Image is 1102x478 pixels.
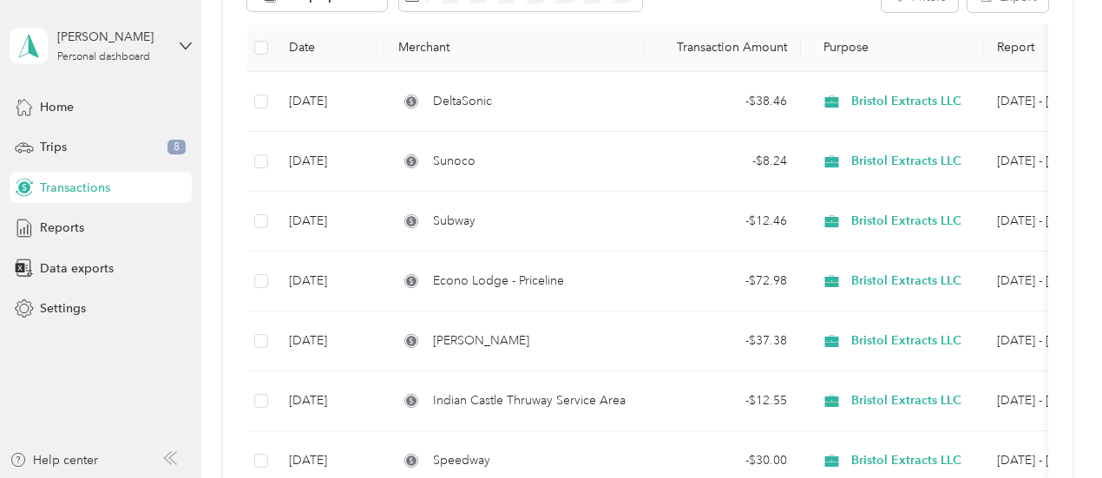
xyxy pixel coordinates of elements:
[275,132,384,192] td: [DATE]
[659,451,787,470] div: - $30.00
[275,192,384,252] td: [DATE]
[40,259,114,278] span: Data exports
[659,212,787,231] div: - $12.46
[851,152,961,171] span: Bristol Extracts LLC
[40,299,86,318] span: Settings
[275,24,384,72] th: Date
[167,140,186,155] span: 8
[275,311,384,371] td: [DATE]
[659,92,787,111] div: - $38.46
[433,92,492,111] span: DeltaSonic
[659,272,787,291] div: - $72.98
[433,152,476,171] span: Sunoco
[275,72,384,132] td: [DATE]
[57,52,150,62] div: Personal dashboard
[851,391,961,410] span: Bristol Extracts LLC
[659,391,787,410] div: - $12.55
[851,331,961,350] span: Bristol Extracts LLC
[275,371,384,431] td: [DATE]
[659,152,787,171] div: - $8.24
[40,138,67,156] span: Trips
[645,24,801,72] th: Transaction Amount
[40,179,110,197] span: Transactions
[40,98,74,116] span: Home
[851,92,961,111] span: Bristol Extracts LLC
[851,272,961,291] span: Bristol Extracts LLC
[10,451,98,469] button: Help center
[851,451,961,470] span: Bristol Extracts LLC
[384,24,645,72] th: Merchant
[57,28,166,46] div: [PERSON_NAME]
[659,331,787,350] div: - $37.38
[40,219,84,237] span: Reports
[851,212,961,231] span: Bristol Extracts LLC
[1005,381,1102,478] iframe: Everlance-gr Chat Button Frame
[433,391,626,410] span: Indian Castle Thruway Service Area
[433,272,564,291] span: Econo Lodge - Priceline
[433,331,529,350] span: [PERSON_NAME]
[275,252,384,311] td: [DATE]
[815,40,869,55] span: Purpose
[433,451,490,470] span: Speedway
[433,212,476,231] span: Subway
